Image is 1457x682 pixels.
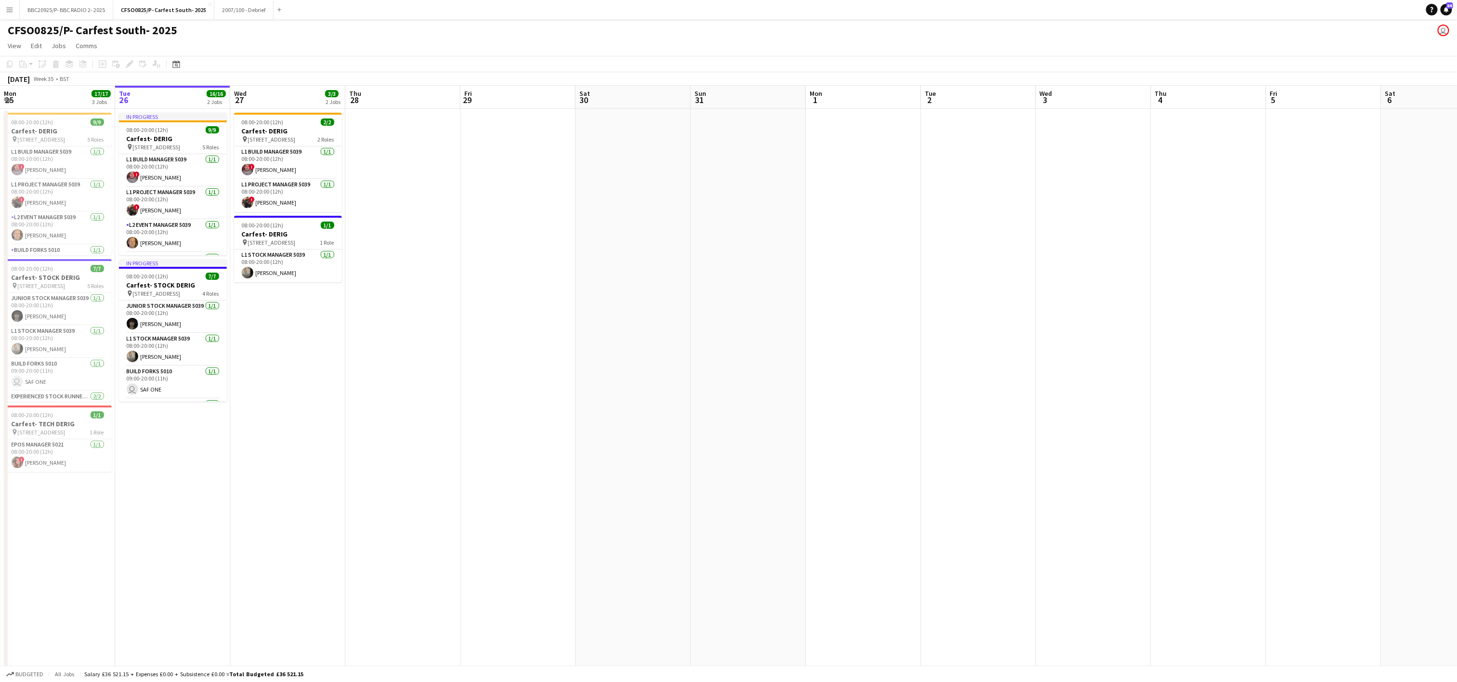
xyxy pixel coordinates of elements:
span: ! [19,164,25,170]
span: 7/7 [91,265,104,272]
app-job-card: 08:00-20:00 (12h)2/2Carfest- DERIG [STREET_ADDRESS]2 RolesL1 Build Manager 50391/108:00-20:00 (12... [234,113,342,212]
app-card-role: L1 Project Manager 50391/108:00-20:00 (12h)![PERSON_NAME] [234,179,342,212]
span: Tue [119,89,131,98]
span: Wed [234,89,247,98]
app-card-role: L1 Stock Manager 50391/108:00-20:00 (12h)[PERSON_NAME] [119,333,227,366]
span: Jobs [52,41,66,50]
app-card-role: Experienced Stock Runner 50124/4 [119,399,227,473]
app-card-role: Build Forks 50101/109:00-20:00 (11h) SAF ONE [119,366,227,399]
h3: Carfest- DERIG [234,230,342,238]
span: Mon [810,89,822,98]
div: 2 Jobs [207,98,225,105]
span: 4 Roles [203,290,219,297]
span: Budgeted [15,671,43,678]
div: In progress [119,259,227,267]
span: 28 [348,94,361,105]
span: 08:00-20:00 (12h) [242,118,284,126]
app-job-card: In progress08:00-20:00 (12h)9/9Carfest- DERIG [STREET_ADDRESS]5 RolesL1 Build Manager 50391/108:0... [119,113,227,255]
span: ! [249,197,255,202]
a: Comms [72,39,101,52]
span: All jobs [53,670,76,678]
span: 27 [233,94,247,105]
span: 31 [693,94,706,105]
app-card-role: Build Forks 50101/109:00-20:00 (11h) [4,245,112,277]
app-job-card: 08:00-20:00 (12h)7/7Carfest- STOCK DERIG [STREET_ADDRESS]5 RolesJunior Stock Manager 50391/108:00... [4,259,112,402]
h3: Carfest- DERIG [119,134,227,143]
span: 3/3 [325,90,339,97]
span: Fri [464,89,472,98]
span: [STREET_ADDRESS] [18,136,66,143]
span: Week 35 [32,75,56,82]
app-card-role: Junior Stock Manager 50391/108:00-20:00 (12h)[PERSON_NAME] [4,293,112,326]
div: 2 Jobs [326,98,341,105]
app-job-card: In progress08:00-20:00 (12h)7/7Carfest- STOCK DERIG [STREET_ADDRESS]4 RolesJunior Stock Manager 5... [119,259,227,402]
h3: Carfest- DERIG [234,127,342,135]
span: 29 [463,94,472,105]
app-card-role: L1 Build Manager 50391/108:00-20:00 (12h)![PERSON_NAME] [4,146,112,179]
span: 25 [2,94,16,105]
span: Sat [1385,89,1396,98]
span: Total Budgeted £36 521.15 [229,670,303,678]
a: Edit [27,39,46,52]
app-card-role: L2 Event Manager 50391/108:00-20:00 (12h)[PERSON_NAME] [4,212,112,245]
span: 5 Roles [88,282,104,289]
span: [STREET_ADDRESS] [248,239,296,246]
button: Budgeted [5,669,45,680]
span: [STREET_ADDRESS] [133,144,181,151]
app-job-card: 08:00-20:00 (12h)1/1Carfest- DERIG [STREET_ADDRESS]1 RoleL1 Stock Manager 50391/108:00-20:00 (12h... [234,216,342,282]
span: 2/2 [321,118,334,126]
span: 1/1 [91,411,104,419]
span: Tue [925,89,936,98]
h3: Carfest- STOCK DERIG [119,281,227,289]
span: 08:00-20:00 (12h) [127,273,169,280]
app-card-role: L1 Build Manager 50391/108:00-20:00 (12h)![PERSON_NAME] [119,154,227,187]
span: 2 [923,94,936,105]
app-job-card: 08:00-20:00 (12h)1/1Carfest- TECH DERIG [STREET_ADDRESS]1 RoleEPOS Manager 50211/108:00-20:00 (12... [4,406,112,472]
app-card-role: L1 Stock Manager 50391/108:00-20:00 (12h)[PERSON_NAME] [234,249,342,282]
span: 17/17 [92,90,111,97]
span: 5 Roles [88,136,104,143]
span: 2 Roles [318,136,334,143]
span: 30 [578,94,590,105]
h3: Carfest- STOCK DERIG [4,273,112,282]
span: 1 Role [90,429,104,436]
button: CFSO0825/P- Carfest South- 2025 [113,0,214,19]
app-card-role: L1 Stock Manager 50391/108:00-20:00 (12h)[PERSON_NAME] [4,326,112,358]
span: Sat [579,89,590,98]
span: Fri [1270,89,1278,98]
a: View [4,39,25,52]
span: 9/9 [91,118,104,126]
span: 9/9 [206,126,219,133]
a: Jobs [48,39,70,52]
span: 08:00-20:00 (12h) [12,411,53,419]
span: 5 Roles [203,144,219,151]
span: 16/16 [207,90,226,97]
button: BBC20925/P- BBC RADIO 2- 2025 [20,0,113,19]
app-card-role: Junior Stock Manager 50391/108:00-20:00 (12h)[PERSON_NAME] [119,301,227,333]
div: Salary £36 521.15 + Expenses £0.00 + Subsistence £0.00 = [84,670,303,678]
span: [STREET_ADDRESS] [18,282,66,289]
app-card-role: Experienced Stock Runner 50122/209:00-20:00 (11h) [4,391,112,438]
a: 84 [1441,4,1452,15]
app-card-role: L2 Event Manager 50391/108:00-20:00 (12h)[PERSON_NAME] [119,220,227,252]
span: 1 [808,94,822,105]
div: In progress [119,113,227,120]
h1: CFSO0825/P- Carfest South- 2025 [8,23,177,38]
span: 6 [1384,94,1396,105]
span: 08:00-20:00 (12h) [12,118,53,126]
div: 3 Jobs [92,98,110,105]
span: 84 [1446,2,1453,9]
app-card-role: EPOS Manager 50211/108:00-20:00 (12h)![PERSON_NAME] [4,439,112,472]
div: [DATE] [8,74,30,84]
app-card-role: L1 Project Manager 50391/108:00-20:00 (12h)![PERSON_NAME] [119,187,227,220]
span: ! [134,171,140,177]
div: BST [60,75,69,82]
span: 26 [118,94,131,105]
span: 1/1 [321,222,334,229]
span: 4 [1154,94,1167,105]
span: Thu [1155,89,1167,98]
span: 08:00-20:00 (12h) [12,265,53,272]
